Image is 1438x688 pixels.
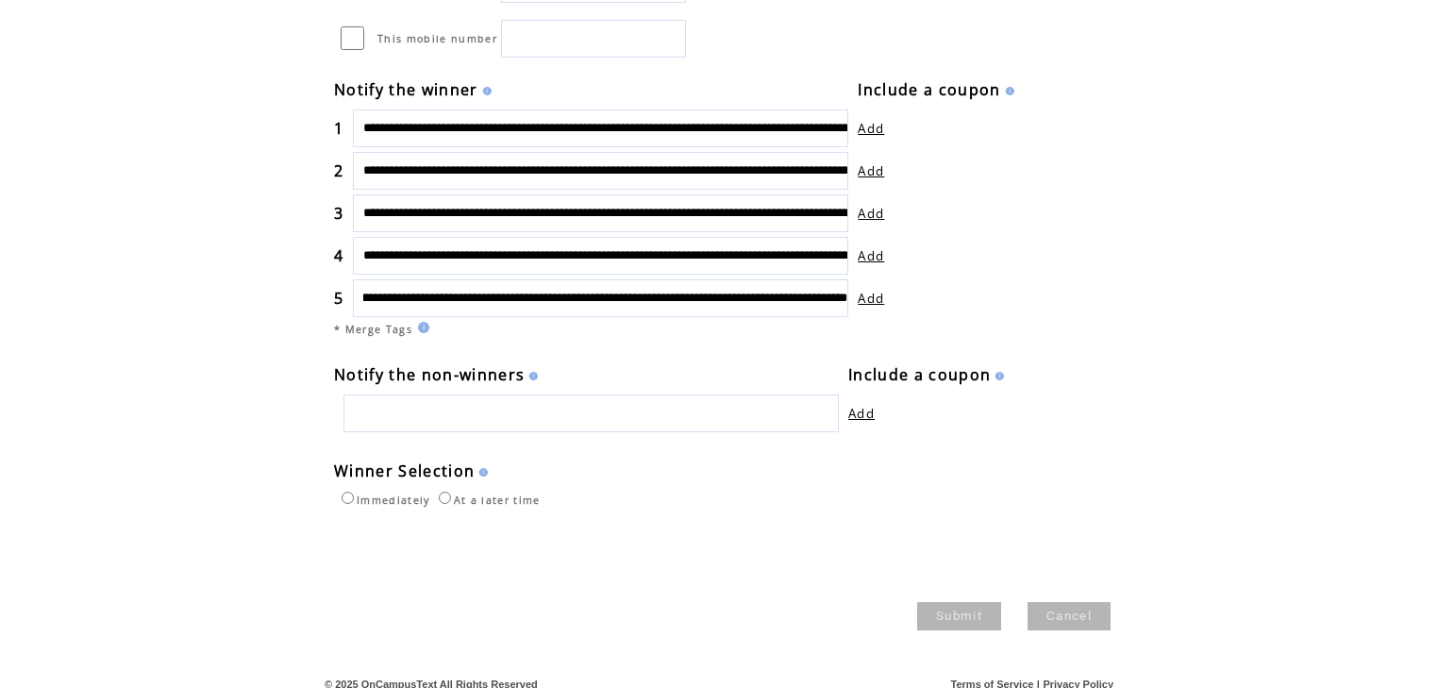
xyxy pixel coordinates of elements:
img: help.gif [1001,87,1014,95]
a: Cancel [1028,602,1111,630]
label: Immediately [337,494,430,507]
span: 1 [334,118,343,139]
a: Submit [917,602,1001,630]
span: 5 [334,288,343,309]
a: Add [858,162,884,179]
a: Add [858,247,884,264]
span: Winner Selection [334,461,475,481]
img: help.gif [412,322,429,333]
span: 2 [334,160,343,181]
span: Notify the winner [334,79,478,100]
span: This mobile number [377,32,497,45]
a: Add [858,290,884,307]
span: Include a coupon [858,79,1000,100]
img: help.gif [478,87,492,95]
span: Notify the non-winners [334,364,525,385]
img: help.gif [475,468,488,477]
input: Immediately [342,492,354,504]
img: help.gif [991,372,1004,380]
a: Add [858,120,884,137]
span: * Merge Tags [334,323,412,336]
img: help.gif [525,372,538,380]
span: 3 [334,203,343,224]
label: At a later time [434,494,541,507]
span: Include a coupon [848,364,991,385]
a: Add [858,205,884,222]
span: 4 [334,245,343,266]
input: At a later time [439,492,451,504]
a: Add [848,405,875,422]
